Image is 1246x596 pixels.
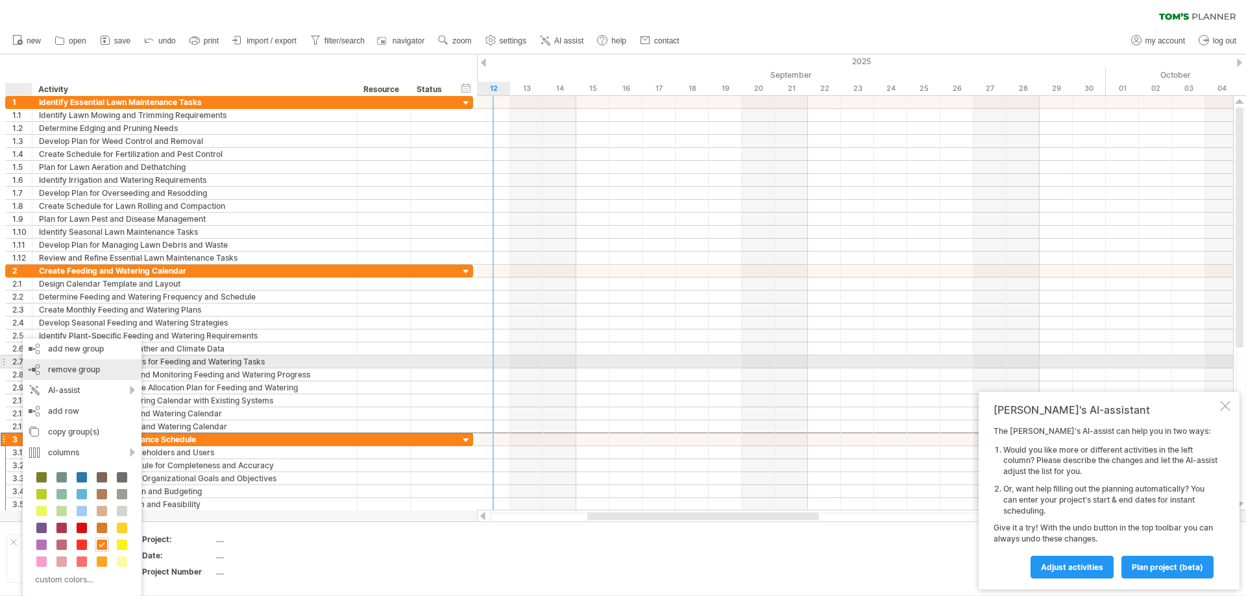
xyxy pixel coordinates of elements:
[12,148,32,160] div: 1.4
[1128,32,1189,49] a: my account
[51,32,90,49] a: open
[48,364,100,374] span: remove group
[994,426,1217,578] div: The [PERSON_NAME]'s AI-assist can help you in two ways: Give it a try! With the undo button in th...
[537,32,587,49] a: AI assist
[39,368,350,381] div: Develop Plan for Tracking and Monitoring Feeding and Watering Progress
[808,82,841,95] div: Monday, 22 September 2025
[12,96,32,108] div: 1
[375,32,428,49] a: navigator
[39,265,350,277] div: Create Feeding and Watering Calendar
[1003,445,1217,477] li: Would you like more or different activities in the left column? Please describe the changes and l...
[12,420,32,433] div: 2.12
[363,83,403,96] div: Resource
[39,329,350,342] div: Identify Plant-Specific Feeding and Watering Requirements
[39,446,350,459] div: Gather Feedback from Stakeholders and Users
[307,32,369,49] a: filter/search
[12,394,32,407] div: 2.10
[940,82,973,95] div: Friday, 26 September 2025
[142,550,214,561] div: Date:
[12,355,32,368] div: 2.7
[393,36,424,45] span: navigator
[417,83,445,96] div: Status
[39,252,350,264] div: Review and Refine Essential Lawn Maintenance Tasks
[114,36,130,45] span: save
[611,36,626,45] span: help
[1132,562,1203,572] span: plan project (beta)
[435,32,475,49] a: zoom
[6,534,128,583] div: Add your own logo
[12,122,32,134] div: 1.2
[12,252,32,264] div: 1.12
[229,32,300,49] a: import / export
[39,459,350,471] div: Review Maintenance Schedule for Completeness and Accuracy
[12,472,32,484] div: 3.3
[12,239,32,251] div: 1.11
[874,82,907,95] div: Wednesday, 24 September 2025
[216,550,325,561] div: ....
[642,82,676,95] div: Wednesday, 17 September 2025
[39,407,350,420] div: Test and Validate Feeding and Watering Calendar
[482,32,530,49] a: settings
[27,36,41,45] span: new
[39,96,350,108] div: Identify Essential Lawn Maintenance Tasks
[12,407,32,420] div: 2.11
[142,566,214,577] div: Project Number
[23,380,141,401] div: AI-assist
[12,226,32,238] div: 1.10
[39,148,350,160] div: Create Schedule for Fertilization and Pest Control
[39,381,350,394] div: Create Budget and Resource Allocation Plan for Feeding and Watering
[12,200,32,212] div: 1.8
[1213,36,1236,45] span: log out
[39,342,350,355] div: Research and Integrate Weather and Climate Data
[973,82,1007,95] div: Saturday, 27 September 2025
[510,82,543,95] div: Saturday, 13 September 2025
[1195,32,1240,49] a: log out
[543,82,576,95] div: Sunday, 14 September 2025
[452,36,471,45] span: zoom
[1205,82,1238,95] div: Saturday, 4 October 2025
[654,36,679,45] span: contact
[12,304,32,316] div: 2.3
[38,83,350,96] div: Activity
[39,472,350,484] div: Check for Consistency with Organizational Goals and Objectives
[39,355,350,368] div: Create Alerts and Reminders for Feeding and Watering Tasks
[39,485,350,497] div: Evaluate Resource Allocation and Budgeting
[1106,82,1139,95] div: Wednesday, 1 October 2025
[12,316,32,329] div: 2.4
[12,381,32,394] div: 2.9
[594,32,630,49] a: help
[39,187,350,199] div: Develop Plan for Overseeding and Resodding
[477,82,510,95] div: Friday, 12 September 2025
[12,187,32,199] div: 1.7
[12,109,32,121] div: 1.1
[39,226,350,238] div: Identify Seasonal Lawn Maintenance Tasks
[39,122,350,134] div: Determine Edging and Pruning Needs
[709,82,742,95] div: Friday, 19 September 2025
[204,36,219,45] span: print
[39,498,350,510] div: Assess Schedule for Realism and Feasibility
[39,135,350,147] div: Develop Plan for Weed Control and Removal
[1145,36,1185,45] span: my account
[637,32,683,49] a: contact
[12,161,32,173] div: 1.5
[12,278,32,290] div: 2.1
[97,32,134,49] a: save
[216,566,325,577] div: ....
[9,32,45,49] a: new
[1040,82,1073,95] div: Monday, 29 September 2025
[1073,82,1106,95] div: Tuesday, 30 September 2025
[1041,562,1103,572] span: Adjust activities
[23,339,141,359] div: add new group
[1007,82,1040,95] div: Sunday, 28 September 2025
[12,135,32,147] div: 1.3
[142,534,214,545] div: Project:
[158,36,176,45] span: undo
[23,422,141,442] div: copy group(s)
[12,459,32,471] div: 3.2
[1172,82,1205,95] div: Friday, 3 October 2025
[39,174,350,186] div: Identify Irrigation and Watering Requirements
[12,498,32,510] div: 3.5
[12,368,32,381] div: 2.8
[12,329,32,342] div: 2.5
[676,82,709,95] div: Thursday, 18 September 2025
